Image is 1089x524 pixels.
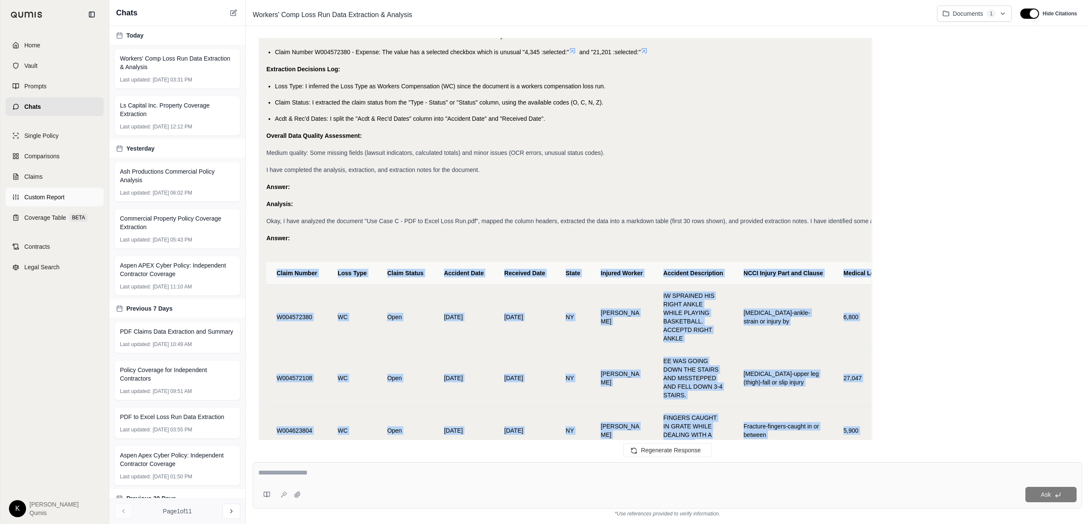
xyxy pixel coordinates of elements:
[120,54,235,71] span: Workers' Comp Loss Run Data Extraction & Analysis
[266,183,290,190] strong: Answer:
[663,292,715,342] span: IW SPRAINED HIS RIGHT ANKLE WHILE PLAYING BASKETBALL. ACCEPTD RIGHT ANKLE
[277,270,317,277] span: Claim Number
[504,427,523,434] span: [DATE]
[504,270,545,277] span: Received Date
[70,213,88,222] span: BETA
[153,473,192,480] span: [DATE] 01:50 PM
[6,147,104,166] a: Comparisons
[6,258,104,277] a: Legal Search
[120,388,151,395] span: Last updated:
[444,270,484,277] span: Accident Date
[277,427,312,434] span: W004623804
[29,500,79,509] span: [PERSON_NAME]
[744,270,823,277] span: NCCI Injury Part and Clause
[387,427,402,434] span: Open
[6,237,104,256] a: Contracts
[163,507,192,515] span: Page 1 of 11
[601,370,639,386] span: [PERSON_NAME]
[120,101,235,118] span: Ls Capital Inc. Property Coverage Extraction
[120,473,151,480] span: Last updated:
[266,66,340,73] strong: Extraction Decisions Log:
[24,213,66,222] span: Coverage Table
[601,423,639,438] span: [PERSON_NAME]
[6,97,104,116] a: Chats
[338,375,347,381] span: WC
[504,314,523,320] span: [DATE]
[29,509,79,517] span: Qumis
[987,9,996,18] span: 1
[275,49,569,55] span: Claim Number W004572380 - Expense: The value has a selected checkbox which is unusual "4,345 :sel...
[844,375,862,381] span: 27,047
[24,193,64,201] span: Custom Report
[566,427,574,434] span: NY
[266,132,362,139] strong: Overall Data Quality Assessment:
[844,270,907,277] span: Medical Loss Incurred
[120,189,151,196] span: Last updated:
[338,270,367,277] span: Loss Type
[24,152,59,160] span: Comparisons
[120,451,235,468] span: Aspen Apex Cyber Policy: Independent Contractor Coverage
[601,309,639,325] span: [PERSON_NAME]
[744,309,810,325] span: [MEDICAL_DATA]-ankle-strain or injury by
[120,341,151,348] span: Last updated:
[24,41,40,49] span: Home
[253,509,1082,517] div: *Use references provided to verify information.
[6,188,104,207] a: Custom Report
[120,413,224,421] span: PDF to Excel Loss Run Data Extraction
[24,242,50,251] span: Contracts
[444,427,463,434] span: [DATE]
[744,423,819,438] span: Fracture-fingers-caught in or between
[126,144,155,153] span: Yesterday
[85,8,99,21] button: Collapse sidebar
[275,99,603,106] span: Claim Status: I extracted the claim status from the "Type - Status" or "Status" column, using the...
[663,270,723,277] span: Accident Description
[277,314,312,320] span: W004572380
[249,8,416,22] span: Workers' Comp Loss Run Data Extraction & Analysis
[566,270,580,277] span: State
[153,76,192,83] span: [DATE] 03:31 PM
[6,126,104,145] a: Single Policy
[120,236,151,243] span: Last updated:
[566,314,574,320] span: NY
[663,414,717,447] span: FINGERS CAUGHT IN GRATE WHILE DEALING WITH A RESIDENT
[266,166,480,173] span: I have completed the analysis, extraction, and extraction notes for the document.
[153,123,192,130] span: [DATE] 12:12 PM
[277,375,312,381] span: W004572108
[444,375,463,381] span: [DATE]
[153,341,192,348] span: [DATE] 10:49 AM
[623,443,711,457] button: Regenerate Response
[6,77,104,96] a: Prompts
[120,327,233,336] span: PDF Claims Data Extraction and Summary
[387,314,402,320] span: Open
[126,304,172,313] span: Previous 7 Days
[120,214,235,231] span: Commercial Property Policy Coverage Extraction
[266,201,293,207] strong: Analysis:
[24,82,47,90] span: Prompts
[1042,10,1077,17] span: Hide Citations
[24,131,58,140] span: Single Policy
[120,366,235,383] span: Policy Coverage for Independent Contractors
[1041,491,1051,498] span: Ask
[153,236,192,243] span: [DATE] 05:43 PM
[566,375,574,381] span: NY
[153,388,192,395] span: [DATE] 09:51 AM
[116,7,137,19] span: Chats
[6,36,104,55] a: Home
[24,61,38,70] span: Vault
[24,102,41,111] span: Chats
[249,8,930,22] div: Edit Title
[24,263,60,271] span: Legal Search
[120,167,235,184] span: Ash Productions Commercial Policy Analysis
[338,314,347,320] span: WC
[120,76,151,83] span: Last updated:
[120,261,235,278] span: Aspen APEX Cyber Policy: Independent Contractor Coverage
[275,32,542,39] span: Claim Number W004975799 - Medical Loss Reserves: The value is "00" which is likely an OCR error.
[126,494,176,503] span: Previous 30 Days
[120,283,151,290] span: Last updated:
[953,9,983,18] span: Documents
[126,31,143,40] span: Today
[601,270,643,277] span: Injured Worker
[387,375,402,381] span: Open
[844,314,858,320] span: 6,800
[641,447,701,454] span: Regenerate Response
